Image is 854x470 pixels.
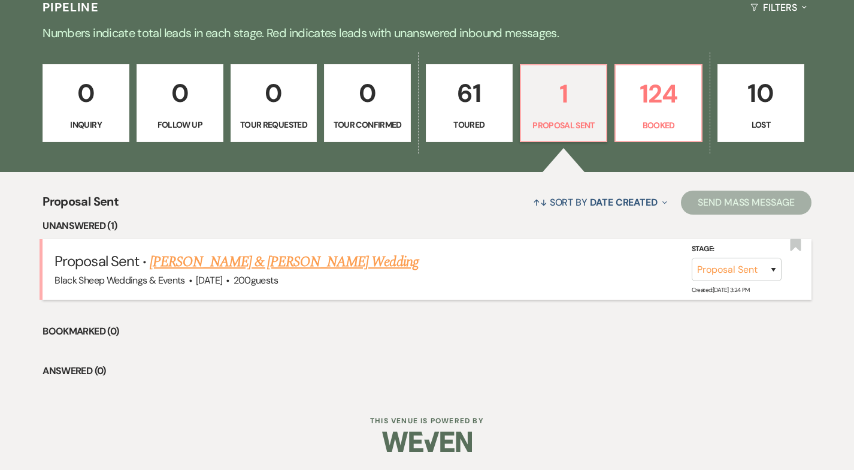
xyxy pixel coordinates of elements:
span: Proposal Sent [43,192,119,218]
span: Black Sheep Weddings & Events [54,274,184,287]
p: Booked [623,119,694,132]
a: 0Inquiry [43,64,129,142]
p: Follow Up [144,118,216,131]
span: Proposal Sent [54,252,139,270]
p: Inquiry [50,118,122,131]
p: 1 [528,74,599,114]
a: 0Tour Confirmed [324,64,411,142]
p: Tour Confirmed [332,118,403,131]
span: Date Created [590,196,658,209]
p: 0 [238,73,310,113]
p: 124 [623,74,694,114]
button: Sort By Date Created [528,186,672,218]
p: 61 [434,73,505,113]
span: 200 guests [234,274,278,287]
a: 61Toured [426,64,513,142]
span: [DATE] [196,274,222,287]
span: Created: [DATE] 3:24 PM [692,286,750,294]
p: Proposal Sent [528,119,599,132]
a: 0Follow Up [137,64,223,142]
a: 124Booked [614,64,702,142]
p: 10 [725,73,797,113]
p: Lost [725,118,797,131]
p: Toured [434,118,505,131]
a: 1Proposal Sent [520,64,608,142]
li: Answered (0) [43,363,811,379]
span: ↑↓ [533,196,547,209]
img: Weven Logo [382,421,472,463]
a: 10Lost [717,64,804,142]
p: 0 [144,73,216,113]
p: Tour Requested [238,118,310,131]
button: Send Mass Message [681,191,811,215]
a: 0Tour Requested [231,64,317,142]
li: Bookmarked (0) [43,324,811,339]
li: Unanswered (1) [43,218,811,234]
p: 0 [332,73,403,113]
p: 0 [50,73,122,113]
a: [PERSON_NAME] & [PERSON_NAME] Wedding [150,251,418,273]
label: Stage: [692,243,782,256]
